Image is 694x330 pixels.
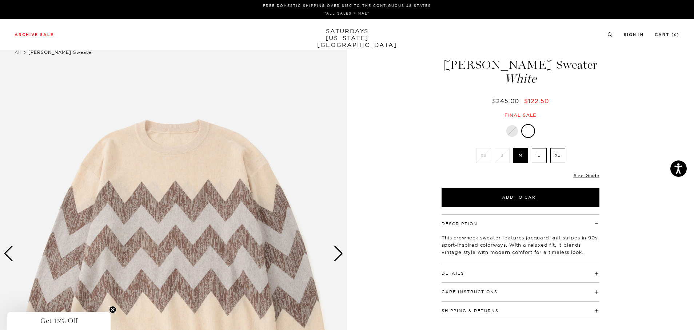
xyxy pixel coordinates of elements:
a: SATURDAYS[US_STATE][GEOGRAPHIC_DATA] [317,28,377,48]
p: This crewneck sweater features jacquard-knit stripes in 90s sport-inspired colorways. With a rela... [442,234,599,256]
span: Get 15% Off [40,317,77,325]
button: Description [442,222,478,226]
a: Archive Sale [15,33,54,37]
span: [PERSON_NAME] Sweater [28,49,93,55]
span: $122.50 [524,97,549,104]
div: Final sale [440,112,601,118]
a: All [15,49,21,55]
label: XL [550,148,565,163]
h1: [PERSON_NAME] Sweater [440,59,601,85]
a: Cart (0) [655,33,679,37]
div: Get 15% OffClose teaser [7,312,111,330]
p: FREE DOMESTIC SHIPPING OVER $150 TO THE CONTIGUOUS 48 STATES [17,3,677,8]
a: Size Guide [574,173,599,178]
button: Close teaser [109,306,116,313]
small: 0 [674,33,677,37]
button: Care Instructions [442,290,498,294]
p: *ALL SALES FINAL* [17,11,677,16]
label: L [532,148,547,163]
span: White [440,73,601,85]
div: Next slide [334,246,343,262]
label: M [513,148,528,163]
a: Sign In [624,33,644,37]
button: Add to Cart [442,188,599,207]
div: Previous slide [4,246,13,262]
button: Shipping & Returns [442,309,499,313]
button: Details [442,271,464,275]
del: $245.00 [492,97,522,104]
